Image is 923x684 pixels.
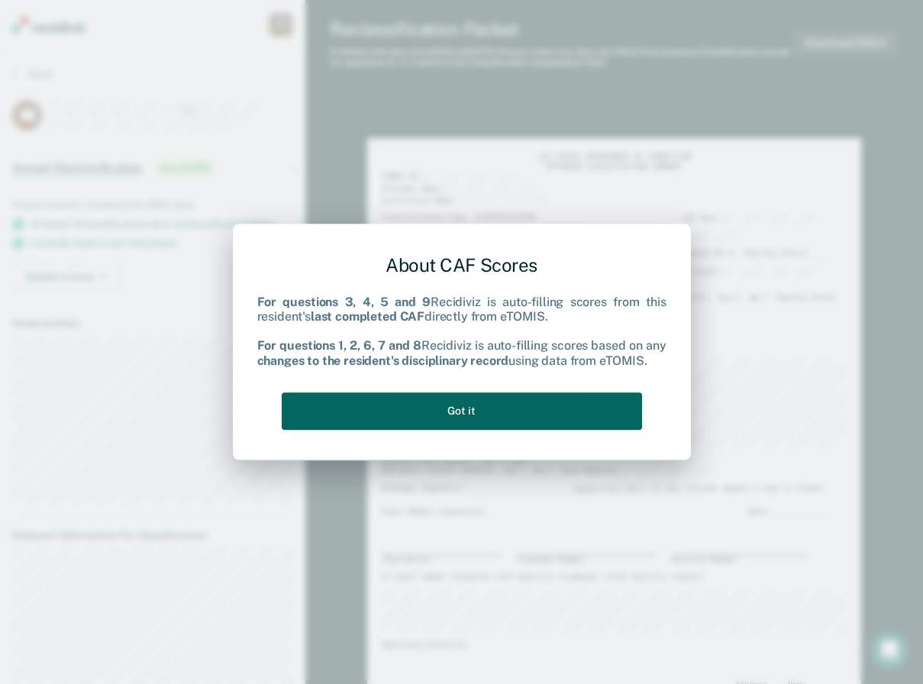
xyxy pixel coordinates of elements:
[257,339,421,353] b: For questions 1, 2, 6, 7 and 8
[311,309,424,324] b: last completed CAF
[282,392,642,430] button: Got it
[257,295,431,309] b: For questions 3, 4, 5 and 9
[257,242,666,289] div: About CAF Scores
[257,353,509,368] b: changes to the resident's disciplinary record
[257,295,666,368] div: Recidiviz is auto-filling scores from this resident's directly from eTOMIS. Recidiviz is auto-fil...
